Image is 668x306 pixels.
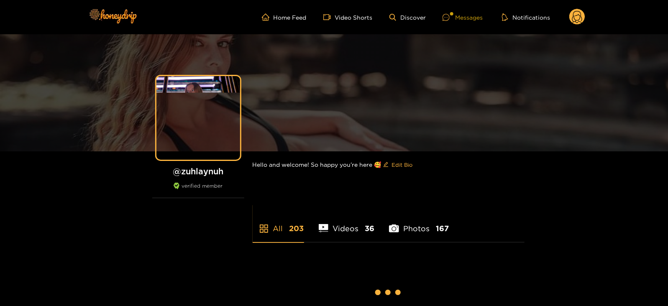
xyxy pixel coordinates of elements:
[289,223,304,234] span: 203
[436,223,449,234] span: 167
[365,223,374,234] span: 36
[262,13,307,21] a: Home Feed
[262,13,274,21] span: home
[323,13,373,21] a: Video Shorts
[389,204,449,242] li: Photos
[253,204,304,242] li: All
[152,166,244,176] h1: @ zuhlaynuh
[389,14,426,21] a: Discover
[253,151,525,178] div: Hello and welcome! So happy you’re here 🥰
[443,13,483,22] div: Messages
[319,204,375,242] li: Videos
[392,161,413,169] span: Edit Bio
[152,183,244,198] div: verified member
[259,224,269,234] span: appstore
[381,158,415,171] button: editEdit Bio
[383,162,389,168] span: edit
[323,13,335,21] span: video-camera
[499,13,553,21] button: Notifications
